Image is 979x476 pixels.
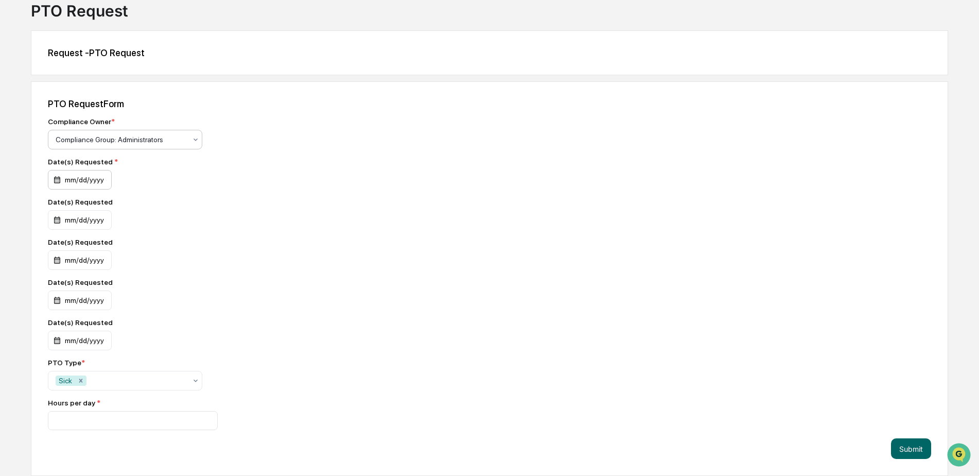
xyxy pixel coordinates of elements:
[891,438,931,459] button: Submit
[48,158,202,166] div: Date(s) Requested
[75,131,83,139] div: 🗄️
[6,126,71,144] a: 🖐️Preclearance
[48,210,112,230] div: mm/dd/yyyy
[48,47,931,58] div: Request - PTO Request
[48,198,202,206] div: Date(s) Requested
[85,130,128,140] span: Attestations
[48,331,112,350] div: mm/dd/yyyy
[48,117,115,126] div: Compliance Owner
[48,318,202,327] div: Date(s) Requested
[10,79,29,97] img: 1746055101610-c473b297-6a78-478c-a979-82029cc54cd1
[48,238,202,246] div: Date(s) Requested
[175,82,187,94] button: Start new chat
[102,175,125,182] span: Pylon
[21,149,65,160] span: Data Lookup
[48,359,85,367] div: PTO Type
[75,376,86,386] div: Remove Sick
[73,174,125,182] a: Powered byPylon
[10,22,187,38] p: How can we help?
[35,79,169,89] div: Start new chat
[48,399,408,407] div: Hours per day
[48,98,931,109] div: PTO Request Form
[56,376,75,386] div: Sick
[48,250,112,270] div: mm/dd/yyyy
[946,442,974,470] iframe: Open customer support
[48,291,112,310] div: mm/dd/yyyy
[71,126,132,144] a: 🗄️Attestations
[6,145,69,164] a: 🔎Data Lookup
[35,89,130,97] div: We're available if you need us!
[10,150,19,159] div: 🔎
[48,278,202,286] div: Date(s) Requested
[10,131,19,139] div: 🖐️
[21,130,66,140] span: Preclearance
[48,170,112,190] div: mm/dd/yyyy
